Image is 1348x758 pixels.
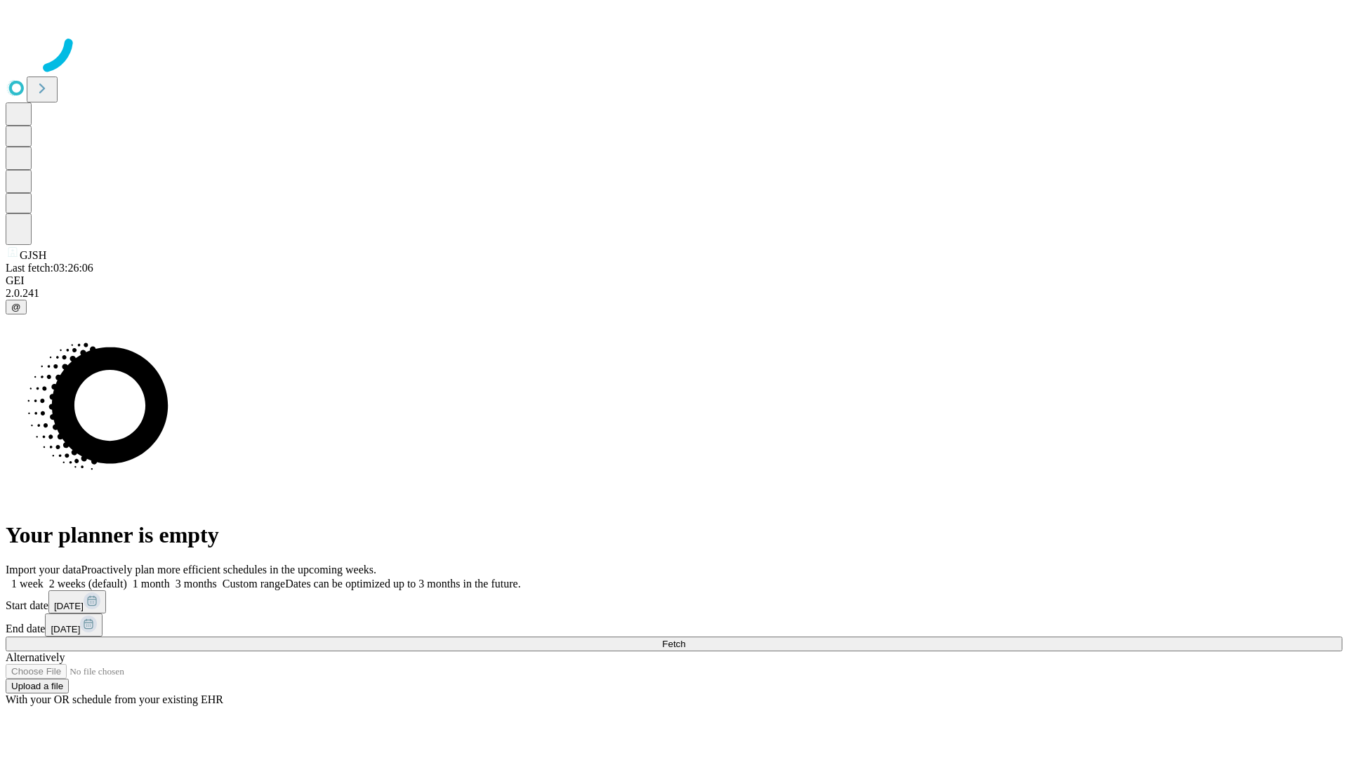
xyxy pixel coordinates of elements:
[48,590,106,613] button: [DATE]
[81,564,376,576] span: Proactively plan more efficient schedules in the upcoming weeks.
[6,522,1342,548] h1: Your planner is empty
[6,679,69,693] button: Upload a file
[11,578,44,590] span: 1 week
[6,637,1342,651] button: Fetch
[176,578,217,590] span: 3 months
[11,302,21,312] span: @
[45,613,103,637] button: [DATE]
[20,249,46,261] span: GJSH
[662,639,685,649] span: Fetch
[51,624,80,634] span: [DATE]
[6,564,81,576] span: Import your data
[6,287,1342,300] div: 2.0.241
[6,590,1342,613] div: Start date
[54,601,84,611] span: [DATE]
[285,578,520,590] span: Dates can be optimized up to 3 months in the future.
[223,578,285,590] span: Custom range
[6,651,65,663] span: Alternatively
[6,693,223,705] span: With your OR schedule from your existing EHR
[133,578,170,590] span: 1 month
[6,262,93,274] span: Last fetch: 03:26:06
[6,274,1342,287] div: GEI
[6,613,1342,637] div: End date
[6,300,27,314] button: @
[49,578,127,590] span: 2 weeks (default)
